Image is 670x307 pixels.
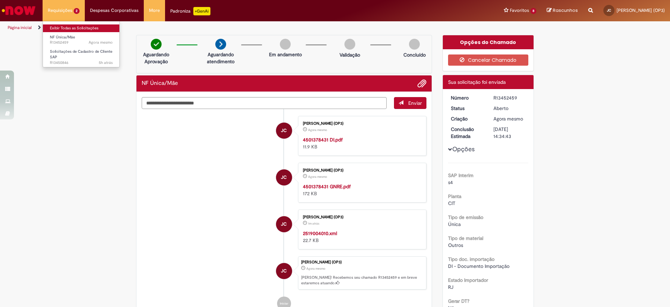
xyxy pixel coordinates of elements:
span: Despesas Corporativas [90,7,139,14]
span: R13450846 [50,60,113,66]
b: Gerar DT? [448,298,469,304]
div: 11.9 KB [303,136,419,150]
div: [PERSON_NAME] (OP3) [301,260,423,264]
span: CIT [448,200,455,206]
dt: Número [446,94,489,101]
dt: Criação [446,115,489,122]
span: Rascunhos [553,7,578,14]
span: Outros [448,242,463,248]
div: Juliana Mara Benetti Ciampi (OP3) [276,216,292,232]
b: Tipo de material [448,235,483,241]
span: Única [448,221,461,227]
span: DI - Documento Importação [448,263,509,269]
a: Rascunhos [547,7,578,14]
span: s4 [448,179,453,185]
span: Agora mesmo [306,266,325,271]
ul: Requisições [43,21,120,67]
span: Enviar [408,100,422,106]
b: Planta [448,193,461,199]
span: R13452459 [50,40,113,45]
img: img-circle-grey.png [280,39,291,50]
p: Aguardando atendimento [204,51,238,65]
button: Enviar [394,97,426,109]
div: 27/08/2025 13:34:40 [493,115,526,122]
img: img-circle-grey.png [409,39,420,50]
a: Aberto R13450846 : Solicitações de Cadastro de Cliente SAP [43,48,120,63]
span: [PERSON_NAME] (OP3) [617,7,665,13]
span: JC [607,8,611,13]
p: Aguardando Aprovação [139,51,173,65]
span: Favoritos [510,7,529,14]
img: arrow-next.png [215,39,226,50]
div: Aberto [493,105,526,112]
h2: NF Única/Mãe Histórico de tíquete [142,80,178,87]
img: check-circle-green.png [151,39,162,50]
dt: Conclusão Estimada [446,126,489,140]
p: Validação [340,51,360,58]
div: [PERSON_NAME] (OP3) [303,122,419,126]
span: Agora mesmo [308,128,327,132]
span: Agora mesmo [89,40,113,45]
b: Estado Importador [448,277,488,283]
span: RJ [448,284,453,290]
span: JC [281,122,287,139]
p: Em andamento [269,51,302,58]
span: More [149,7,160,14]
span: Sua solicitação foi enviada [448,79,506,85]
time: 27/08/2025 13:34:37 [308,128,327,132]
time: 27/08/2025 13:34:34 [308,175,327,179]
dt: Status [446,105,489,112]
div: [DATE] 14:34:43 [493,126,526,140]
textarea: Digite sua mensagem aqui... [142,97,387,109]
b: Tipo de emissão [448,214,483,220]
button: Adicionar anexos [417,79,426,88]
time: 27/08/2025 13:34:40 [493,116,523,122]
a: 4501378431 DI.pdf [303,137,343,143]
span: 5h atrás [99,60,113,65]
p: +GenAi [193,7,210,15]
time: 27/08/2025 13:34:40 [306,266,325,271]
button: Cancelar Chamado [448,54,529,66]
span: Solicitações de Cadastro de Cliente SAP [50,49,112,60]
span: Agora mesmo [493,116,523,122]
span: Agora mesmo [308,175,327,179]
div: Opções do Chamado [443,35,534,49]
p: [PERSON_NAME]! Recebemos seu chamado R13452459 e em breve estaremos atuando. [301,275,423,286]
span: NF Única/Mãe [50,35,75,40]
div: Juliana Mara Benetti Ciampi (OP3) [276,169,292,185]
div: R13452459 [493,94,526,101]
div: 172 KB [303,183,419,197]
span: 2 [74,8,80,14]
time: 27/08/2025 13:34:41 [89,40,113,45]
img: img-circle-grey.png [344,39,355,50]
span: Requisições [48,7,72,14]
ul: Trilhas de página [5,21,441,34]
span: JC [281,169,287,186]
a: Exibir Todas as Solicitações [43,24,120,32]
b: SAP Interim [448,172,474,178]
time: 27/08/2025 13:34:04 [308,221,319,226]
div: [PERSON_NAME] (OP3) [303,215,419,219]
a: Aberto R13452459 : NF Única/Mãe [43,34,120,46]
a: Página inicial [8,25,32,30]
div: Padroniza [170,7,210,15]
span: 8 [530,8,536,14]
span: JC [281,216,287,233]
div: 22.7 KB [303,230,419,244]
div: [PERSON_NAME] (OP3) [303,168,419,173]
img: ServiceNow [1,3,37,17]
span: 1m atrás [308,221,319,226]
span: JC [281,263,287,279]
a: 4501378431 GNRE.pdf [303,183,351,190]
p: Concluído [403,51,426,58]
a: 2519004010.xml [303,230,337,236]
time: 27/08/2025 08:57:02 [99,60,113,65]
b: Tipo doc. importação [448,256,494,262]
div: Juliana Mara Benetti Ciampi (OP3) [276,123,292,139]
div: Juliana Mara Benetti Ciampi (OP3) [276,263,292,279]
li: Juliana Mara Benetti Ciampi (OP3) [142,256,426,290]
